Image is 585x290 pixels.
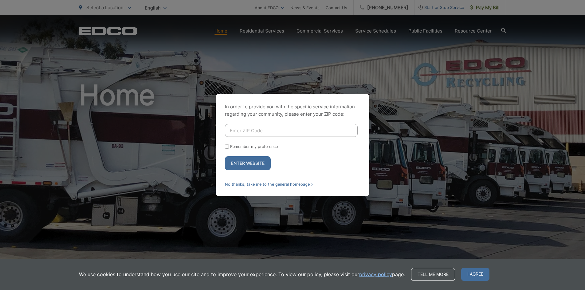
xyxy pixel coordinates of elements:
[225,124,358,137] input: Enter ZIP Code
[225,182,313,187] a: No thanks, take me to the general homepage >
[225,103,360,118] p: In order to provide you with the specific service information regarding your community, please en...
[230,144,278,149] label: Remember my preference
[411,268,455,281] a: Tell me more
[79,271,405,278] p: We use cookies to understand how you use our site and to improve your experience. To view our pol...
[359,271,392,278] a: privacy policy
[461,268,489,281] span: I agree
[225,156,271,170] button: Enter Website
